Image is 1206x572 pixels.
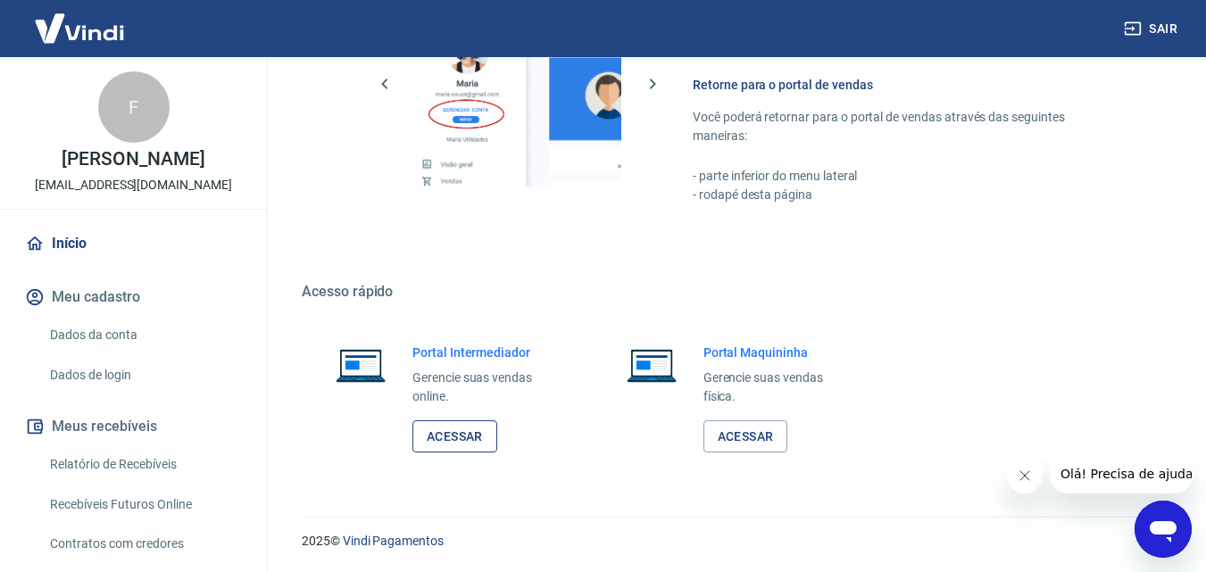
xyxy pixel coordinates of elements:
iframe: Fechar mensagem [1007,458,1043,493]
button: Meus recebíveis [21,407,245,446]
p: Gerencie suas vendas física. [703,369,852,406]
h6: Portal Intermediador [412,344,561,361]
img: Vindi [21,1,137,55]
p: [PERSON_NAME] [62,150,204,169]
p: Você poderá retornar para o portal de vendas através das seguintes maneiras: [693,108,1120,145]
p: - rodapé desta página [693,186,1120,204]
a: Relatório de Recebíveis [43,446,245,483]
a: Dados de login [43,357,245,394]
button: Sair [1120,12,1185,46]
p: - parte inferior do menu lateral [693,167,1120,186]
p: Gerencie suas vendas online. [412,369,561,406]
a: Acessar [703,420,788,453]
img: Imagem de um notebook aberto [614,344,689,386]
img: Imagem de um notebook aberto [323,344,398,386]
div: F [98,71,170,143]
button: Meu cadastro [21,278,245,317]
a: Início [21,224,245,263]
p: [EMAIL_ADDRESS][DOMAIN_NAME] [35,176,232,195]
h6: Retorne para o portal de vendas [693,76,1120,94]
h6: Portal Maquininha [703,344,852,361]
span: Olá! Precisa de ajuda? [11,12,150,27]
a: Acessar [412,420,497,453]
a: Contratos com credores [43,526,245,562]
p: 2025 © [302,532,1163,551]
iframe: Botão para abrir a janela de mensagens [1135,501,1192,558]
a: Dados da conta [43,317,245,353]
iframe: Mensagem da empresa [1050,454,1192,493]
a: Recebíveis Futuros Online [43,486,245,523]
a: Vindi Pagamentos [343,534,444,548]
h5: Acesso rápido [302,283,1163,301]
